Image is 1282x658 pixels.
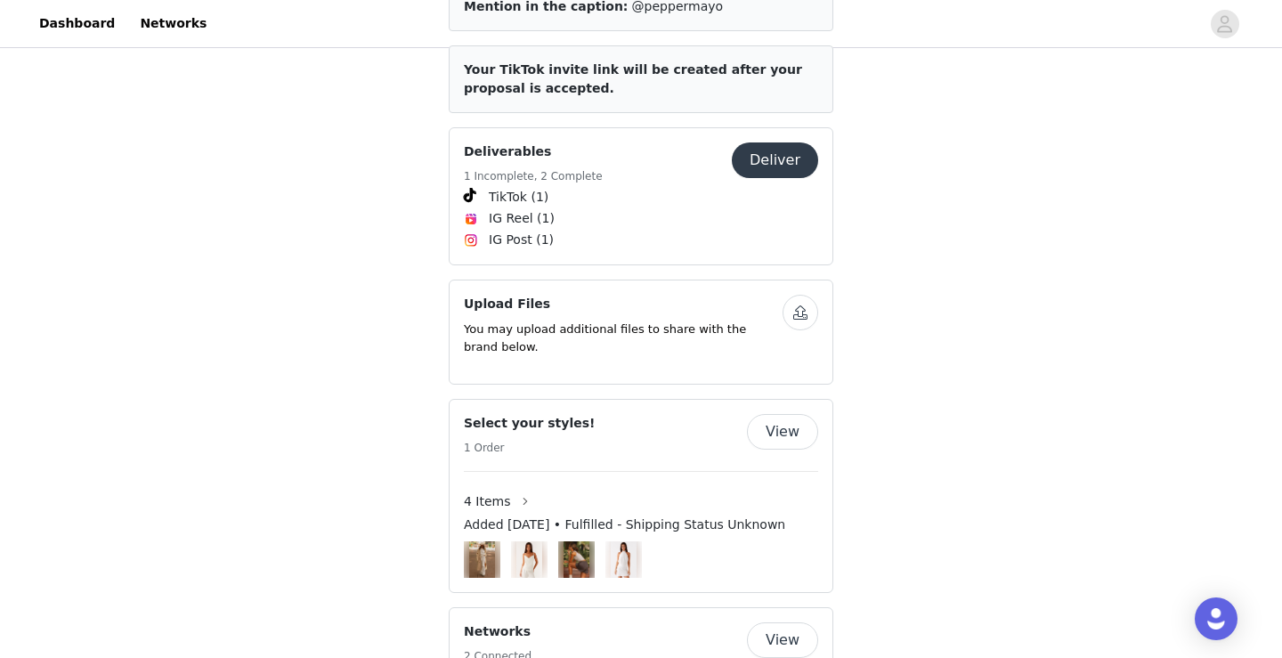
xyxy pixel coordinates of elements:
[1195,597,1237,640] div: Open Intercom Messenger
[464,142,603,161] h4: Deliverables
[464,440,595,456] h5: 1 Order
[129,4,217,44] a: Networks
[611,541,637,578] img: Camera Shy Mini Dress - Ivory
[516,541,543,578] img: Kaia Cowl Neck Top - Butter
[464,295,783,313] h4: Upload Files
[489,209,555,228] span: IG Reel (1)
[464,233,478,248] img: Instagram Icon
[464,414,595,433] h4: Select your styles!
[1216,10,1233,38] div: avatar
[464,62,802,95] span: Your TikTok invite link will be created after your proposal is accepted.
[489,231,554,249] span: IG Post (1)
[511,537,548,582] img: Image Background Blur
[605,537,642,582] img: Image Background Blur
[464,622,531,641] h4: Networks
[732,142,818,178] button: Deliver
[464,516,785,534] span: Added [DATE] • Fulfilled - Shipping Status Unknown
[747,622,818,658] button: View
[558,537,595,582] img: Image Background Blur
[747,414,818,450] button: View
[464,168,603,184] h5: 1 Incomplete, 2 Complete
[469,541,496,578] img: Signature Sweatpants - Ivory
[449,127,833,265] div: Deliverables
[464,212,478,226] img: Instagram Reels Icon
[564,541,590,578] img: Signature Sweatshorts - Charcoal
[464,537,500,582] img: Image Background Blur
[449,399,833,593] div: Select your styles!
[464,492,511,511] span: 4 Items
[489,188,548,207] span: TikTok (1)
[464,321,783,355] p: You may upload additional files to share with the brand below.
[28,4,126,44] a: Dashboard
